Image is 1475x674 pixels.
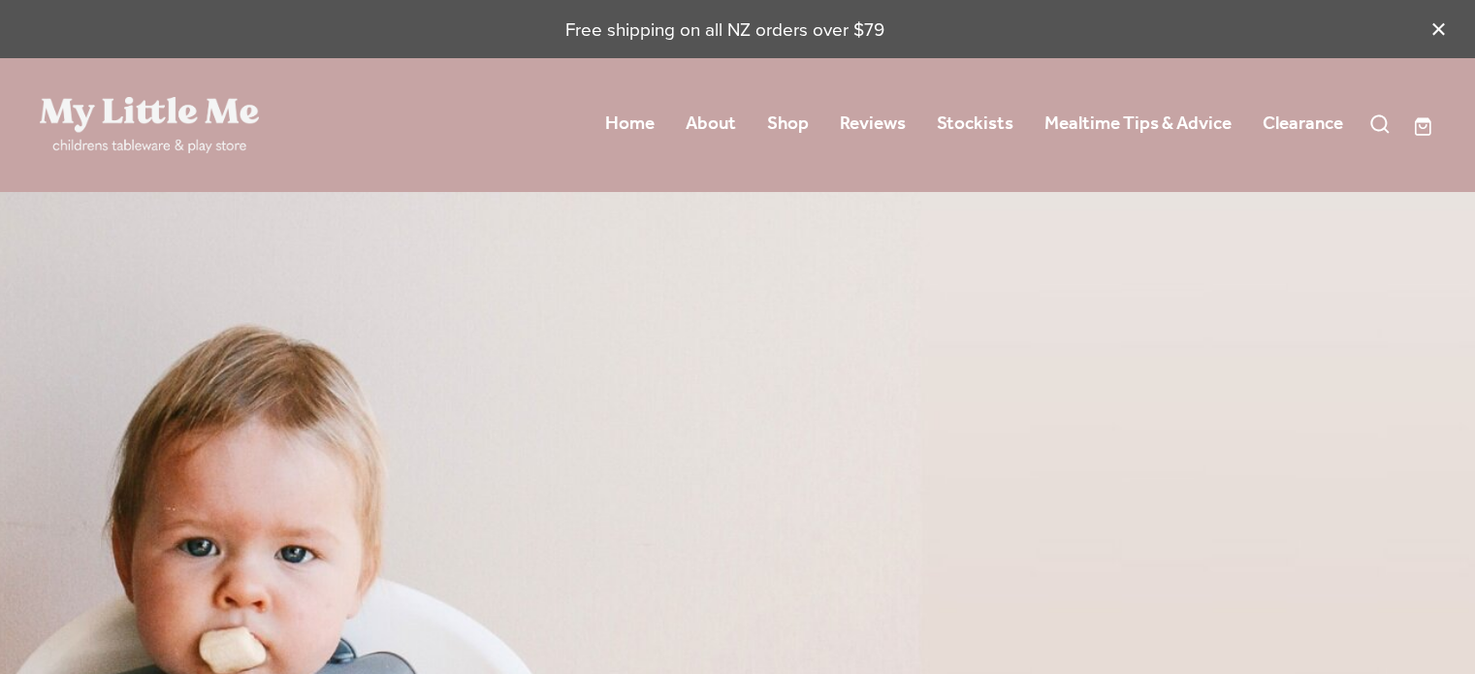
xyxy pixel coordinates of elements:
[767,107,809,142] a: Shop
[840,107,906,142] a: Reviews
[40,97,319,153] a: My Little Me Ltd homepage
[686,107,736,142] a: About
[40,16,1410,43] p: Free shipping on all NZ orders over $79
[1263,107,1343,142] a: Clearance
[1044,107,1232,142] a: Mealtime Tips & Advice
[937,107,1013,142] a: Stockists
[605,107,655,142] a: Home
